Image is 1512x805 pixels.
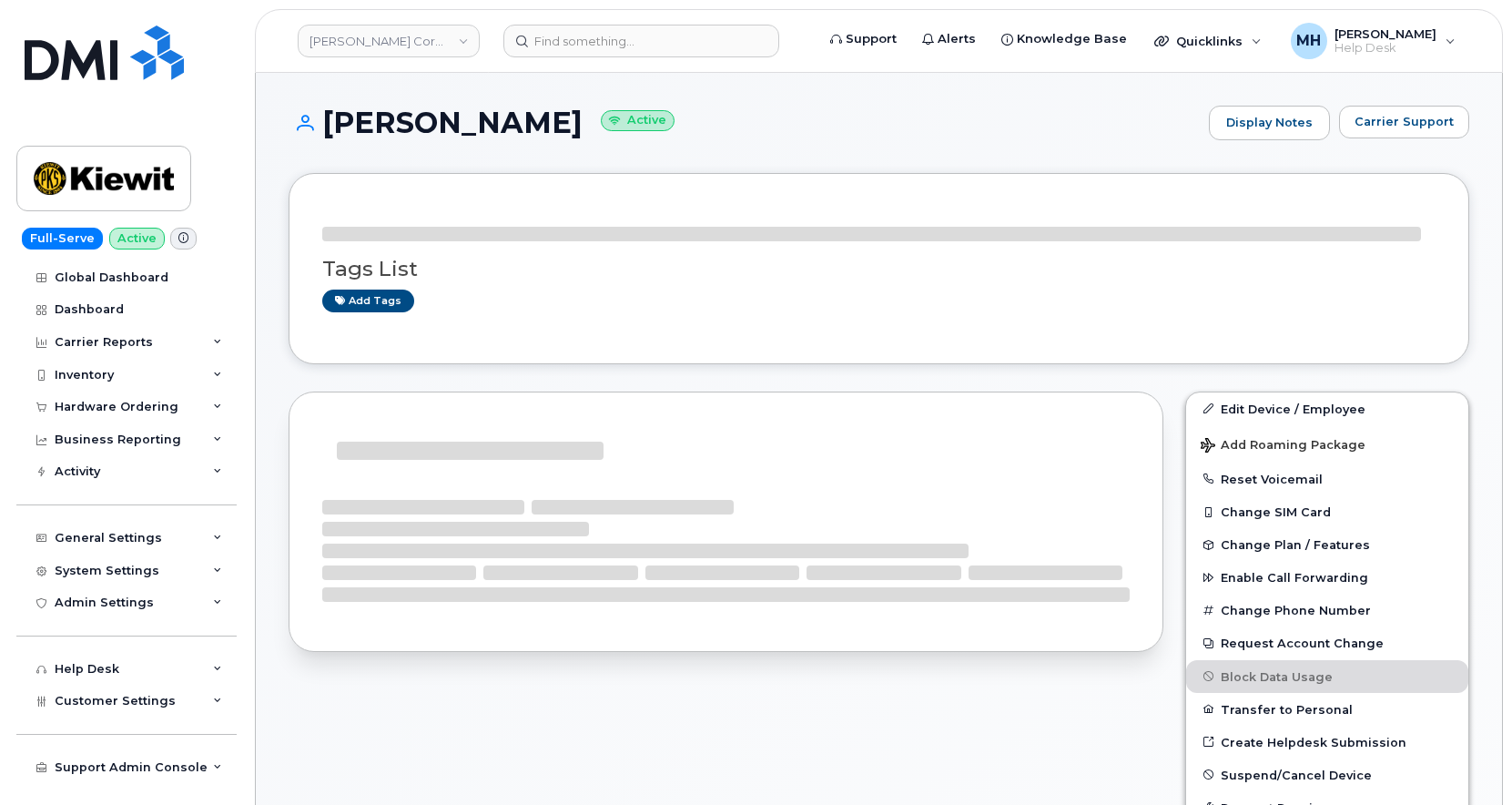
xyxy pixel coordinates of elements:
[1186,660,1468,693] button: Block Data Usage
[1339,106,1469,138] button: Carrier Support
[1186,561,1468,594] button: Enable Call Forwarding
[1186,594,1468,627] button: Change Phone Number
[1221,538,1370,552] span: Change Plan / Features
[1201,438,1365,455] span: Add Roaming Package
[322,290,414,312] a: Add tags
[1186,425,1468,463] button: Add Roaming Package
[1186,726,1468,759] a: Create Helpdesk Submission
[1186,759,1468,791] button: Suspend/Cancel Device
[601,110,675,131] small: Active
[1186,463,1468,495] button: Reset Voicemail
[1221,571,1368,585] span: Enable Call Forwarding
[289,107,1200,138] h1: [PERSON_NAME]
[1209,106,1330,140] a: Display Notes
[322,258,1436,280] h3: Tags List
[1186,495,1468,528] button: Change SIM Card
[1186,392,1468,425] a: Edit Device / Employee
[1355,113,1454,130] span: Carrier Support
[1221,768,1372,781] span: Suspend/Cancel Device
[1186,693,1468,726] button: Transfer to Personal
[1186,627,1468,659] button: Request Account Change
[1186,528,1468,561] button: Change Plan / Features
